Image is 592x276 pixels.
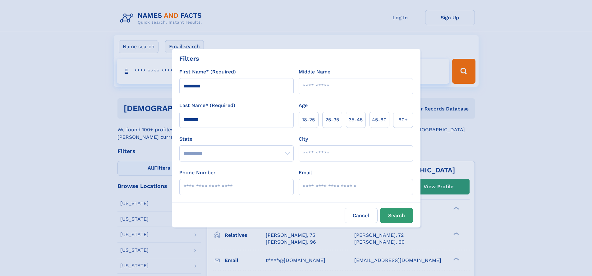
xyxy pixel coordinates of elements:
span: 45‑60 [372,116,387,124]
button: Search [380,208,413,223]
label: Phone Number [179,169,216,176]
label: First Name* (Required) [179,68,236,76]
label: State [179,135,294,143]
label: Last Name* (Required) [179,102,235,109]
label: Middle Name [299,68,330,76]
div: Filters [179,54,199,63]
label: Age [299,102,308,109]
label: City [299,135,308,143]
span: 35‑45 [349,116,363,124]
label: Email [299,169,312,176]
span: 60+ [398,116,408,124]
label: Cancel [345,208,378,223]
span: 18‑25 [302,116,315,124]
span: 25‑35 [325,116,339,124]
